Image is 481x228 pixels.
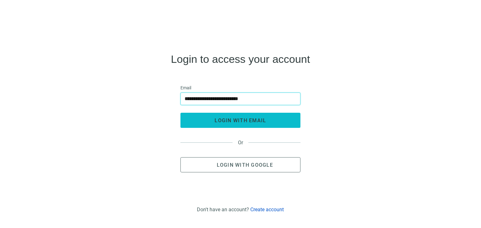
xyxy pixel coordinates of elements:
[215,117,266,123] span: login with email
[233,140,248,146] span: Or
[251,207,284,213] a: Create account
[171,54,310,64] h4: Login to access your account
[180,157,301,172] button: Login with Google
[180,113,301,128] button: login with email
[217,162,273,168] span: Login with Google
[180,84,191,91] span: Email
[197,207,284,213] div: Don't have an account?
